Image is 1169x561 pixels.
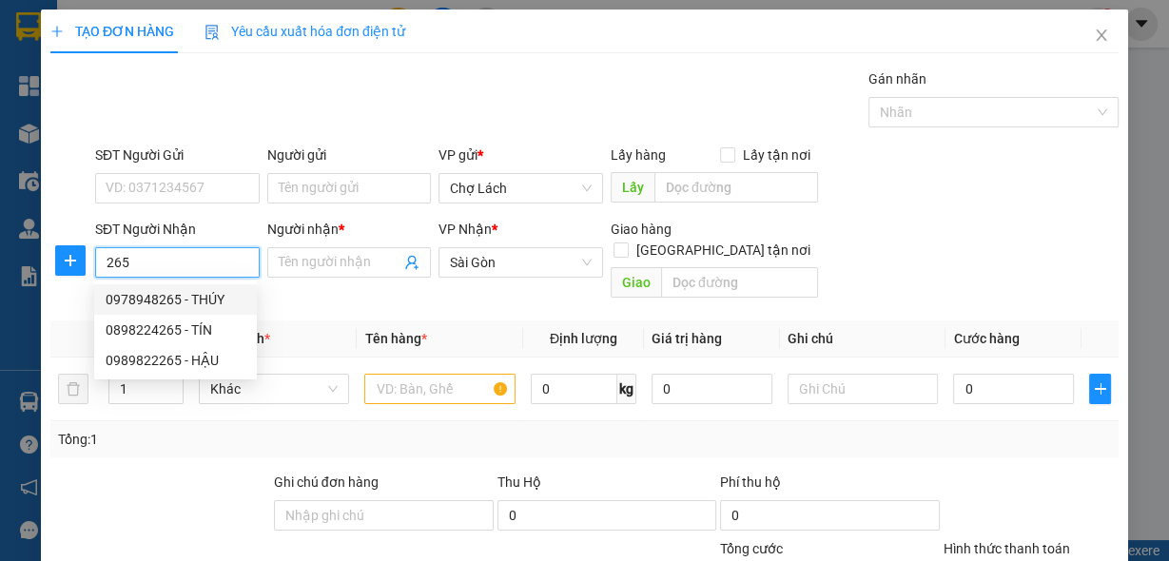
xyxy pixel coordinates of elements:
span: kg [617,374,636,404]
span: Chợ Lách [450,174,592,203]
label: Ghi chú đơn hàng [274,474,379,490]
img: icon [205,25,220,40]
div: SĐT Người Gửi [95,145,260,165]
span: Nhận: [182,18,227,38]
span: Lấy [611,172,654,203]
th: Ghi chú [780,320,946,358]
span: Lấy hàng [611,147,666,163]
span: VP Nhận [438,222,492,237]
div: DUY [182,39,345,62]
span: C THƠ -TR [182,88,313,155]
span: Lấy tận nơi [735,145,818,165]
div: 0989822265 - HẬU [94,345,257,376]
span: plus [50,25,64,38]
input: Dọc đường [661,267,818,298]
span: close [1094,28,1109,43]
button: plus [1089,374,1111,404]
div: 0978948265 - THÚY [106,289,245,310]
button: delete [58,374,88,404]
span: user-add [404,255,419,270]
input: 0 [652,374,772,404]
div: 0978948265 - THÚY [94,284,257,315]
span: plus [1090,381,1110,397]
span: Yêu cầu xuất hóa đơn điện tử [205,24,405,39]
div: Tổng: 1 [58,429,453,450]
span: DĐ: [182,99,209,119]
span: [GEOGRAPHIC_DATA] tận nơi [629,240,818,261]
div: ĐIỀN [16,39,168,62]
span: Sài Gòn [450,248,592,277]
button: Close [1075,10,1128,63]
div: 0984150977 [16,62,168,88]
span: Giá trị hàng [652,331,722,346]
div: Chợ Lách [16,16,168,39]
label: Hình thức thanh toán [944,541,1070,556]
div: Sài Gòn [182,16,345,39]
div: Người nhận [267,219,432,240]
span: Gửi: [16,18,46,38]
input: Dọc đường [654,172,818,203]
span: TẠO ĐƠN HÀNG [50,24,174,39]
div: 0908696982 [182,62,345,88]
span: Khác [210,375,339,403]
button: plus [55,245,86,276]
div: VP gửi [438,145,603,165]
div: Người gửi [267,145,432,165]
div: SĐT Người Nhận [95,219,260,240]
span: Tên hàng [364,331,426,346]
span: Thu Hộ [497,474,541,490]
span: Định lượng [550,331,617,346]
input: VD: Bàn, Ghế [364,374,516,404]
label: Gán nhãn [868,71,926,87]
div: 0898224265 - TÍN [106,319,245,340]
span: Cước hàng [953,331,1019,346]
span: Tổng cước [720,541,783,556]
input: Ghi chú đơn hàng [274,500,494,531]
span: plus [56,253,85,268]
span: Giao [611,267,661,298]
span: Giao hàng [611,222,672,237]
input: Ghi Chú [788,374,939,404]
div: 0989822265 - HẬU [106,350,245,371]
div: Phí thu hộ [720,472,940,500]
div: 0898224265 - TÍN [94,315,257,345]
